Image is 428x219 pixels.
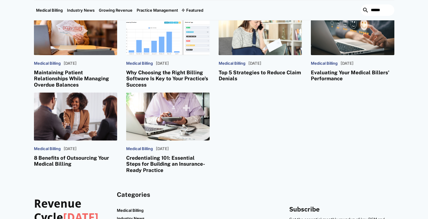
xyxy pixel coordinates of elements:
[289,205,388,213] title: Subscribe
[34,70,117,88] h3: Maintaining Patient Relationships While Managing Overdue Balances
[126,155,210,173] h3: Credentialing 101: Essential Steps for Building an Insurance-Ready Practice
[248,61,261,66] p: [DATE]
[219,61,245,66] p: Medical Billing
[341,61,354,66] p: [DATE]
[64,61,77,66] p: [DATE]
[126,93,210,173] a: Medical Billing[DATE]Credentialing 101: Essential Steps for Building an Insurance-Ready Practice
[219,7,302,81] a: Medical Billing[DATE]Top 5 Strategies to Reduce Claim Denials
[180,0,205,20] div: Featured
[34,146,61,151] p: Medical Billing
[126,70,210,88] h3: Why Choosing the Right Billing Software Is Key to Your Practice's Success
[219,70,302,82] h3: Top 5 Strategies to Reduce Claim Denials
[311,70,394,82] h3: Evaluating Your Medical Billers' Performance
[34,155,117,167] h3: 8 Benefits of Outsourcing Your Medical Billing
[34,93,117,167] a: Medical Billing[DATE]8 Benefits of Outsourcing Your Medical Billing
[117,206,146,214] a: Medical Billing
[34,7,117,88] a: Medical Billing[DATE]Maintaining Patient Relationships While Managing Overdue Balances
[156,61,169,66] p: [DATE]
[311,7,394,81] a: Medical Billing[DATE]Evaluating Your Medical Billers' Performance
[97,0,135,20] a: Growing Revenue
[156,146,169,151] p: [DATE]
[186,8,203,13] div: Featured
[126,146,153,151] p: Medical Billing
[117,191,191,199] h4: Categories
[311,61,338,66] p: Medical Billing
[64,146,77,151] p: [DATE]
[135,0,180,20] a: Practice Management
[126,61,153,66] p: Medical Billing
[126,7,210,88] a: Medical Billing[DATE]Why Choosing the Right Billing Software Is Key to Your Practice's Success
[34,0,65,20] a: Medical Billing
[65,0,97,20] a: Industry News
[34,61,61,66] p: Medical Billing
